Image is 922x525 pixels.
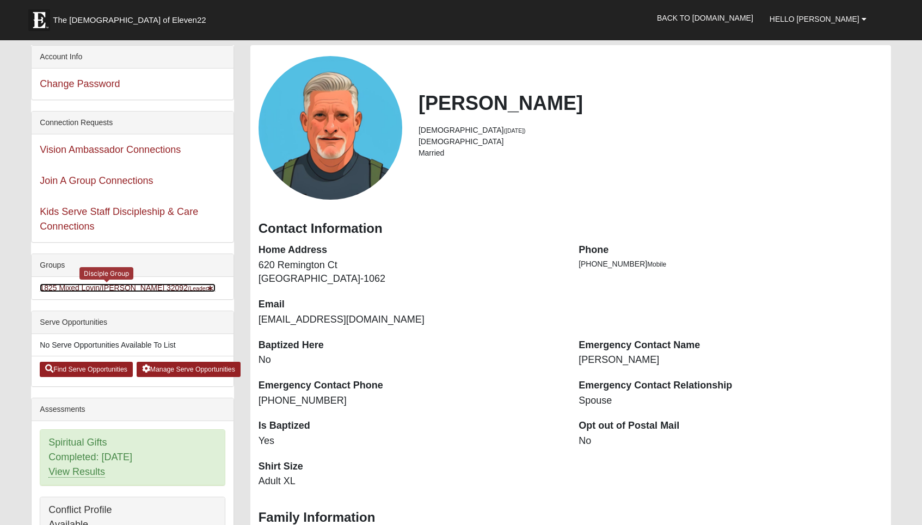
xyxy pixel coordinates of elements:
[259,474,562,489] dd: Adult XL
[53,15,206,26] span: The [DEMOGRAPHIC_DATA] of Eleven22
[259,460,562,474] dt: Shirt Size
[419,136,883,147] li: [DEMOGRAPHIC_DATA]
[28,9,50,31] img: Eleven22 logo
[40,283,215,292] a: 1825 Mixed Lovin/[PERSON_NAME] 32092(Leader)
[23,4,241,31] a: The [DEMOGRAPHIC_DATA] of Eleven22
[259,243,562,257] dt: Home Address
[579,338,882,353] dt: Emergency Contact Name
[259,379,562,393] dt: Emergency Contact Phone
[32,46,233,69] div: Account Info
[259,221,883,237] h3: Contact Information
[259,394,562,408] dd: [PHONE_NUMBER]
[40,362,133,377] a: Find Serve Opportunities
[579,419,882,433] dt: Opt out of Postal Mail
[137,362,241,377] a: Manage Serve Opportunities
[40,144,181,155] a: Vision Ambassador Connections
[419,147,883,159] li: Married
[579,434,882,448] dd: No
[649,4,761,32] a: Back to [DOMAIN_NAME]
[259,338,562,353] dt: Baptized Here
[32,112,233,134] div: Connection Requests
[419,91,883,115] h2: [PERSON_NAME]
[579,379,882,393] dt: Emergency Contact Relationship
[770,15,859,23] span: Hello [PERSON_NAME]
[259,56,402,200] a: View Fullsize Photo
[40,78,120,89] a: Change Password
[579,258,882,270] li: [PHONE_NUMBER]
[188,285,216,292] small: (Leader )
[79,267,133,280] div: Disciple Group
[259,258,562,286] dd: 620 Remington Ct [GEOGRAPHIC_DATA]-1062
[40,206,198,232] a: Kids Serve Staff Discipleship & Care Connections
[504,127,526,134] small: ([DATE])
[647,261,666,268] span: Mobile
[40,430,224,485] div: Spiritual Gifts Completed: [DATE]
[259,353,562,367] dd: No
[32,398,233,421] div: Assessments
[32,311,233,334] div: Serve Opportunities
[40,175,153,186] a: Join A Group Connections
[32,334,233,356] li: No Serve Opportunities Available To List
[259,298,562,312] dt: Email
[259,434,562,448] dd: Yes
[259,419,562,433] dt: Is Baptized
[579,394,882,408] dd: Spouse
[419,125,883,136] li: [DEMOGRAPHIC_DATA]
[32,254,233,277] div: Groups
[259,313,562,327] dd: [EMAIL_ADDRESS][DOMAIN_NAME]
[48,466,105,478] a: View Results
[579,243,882,257] dt: Phone
[579,353,882,367] dd: [PERSON_NAME]
[761,5,875,33] a: Hello [PERSON_NAME]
